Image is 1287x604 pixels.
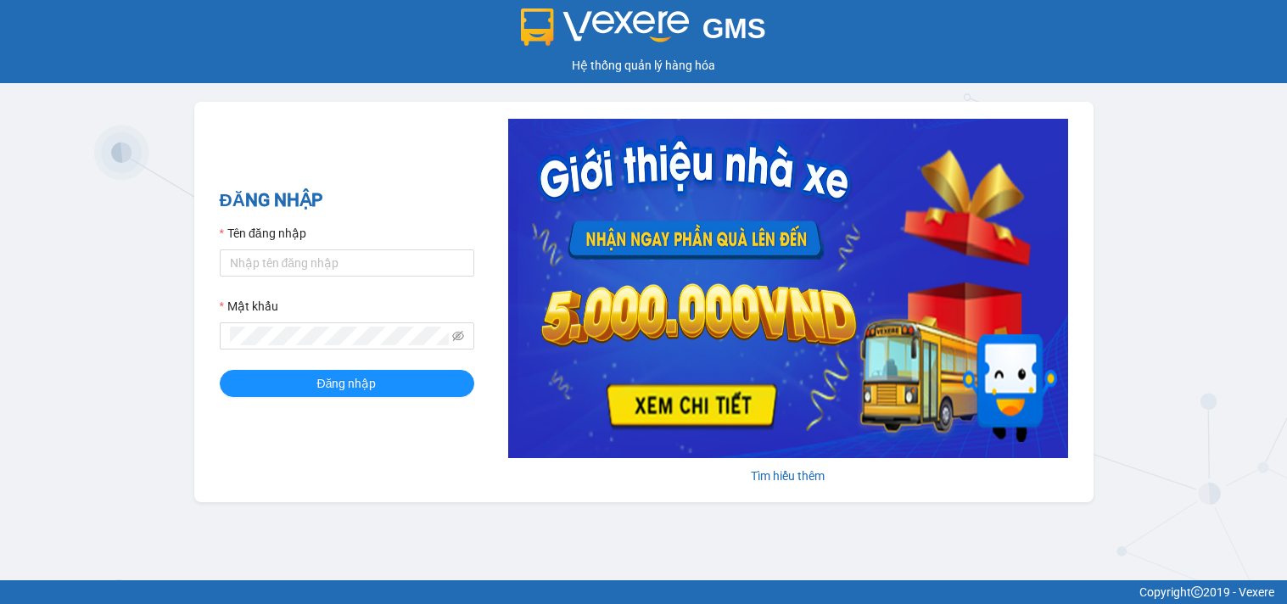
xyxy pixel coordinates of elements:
div: Copyright 2019 - Vexere [13,583,1274,601]
button: Đăng nhập [220,370,474,397]
span: Đăng nhập [317,374,377,393]
span: GMS [702,13,766,44]
label: Tên đăng nhập [220,224,306,243]
input: Mật khẩu [230,327,449,345]
a: GMS [521,25,766,39]
input: Tên đăng nhập [220,249,474,277]
img: logo 2 [521,8,689,46]
label: Mật khẩu [220,297,278,316]
img: banner-0 [508,119,1068,458]
div: Tìm hiểu thêm [508,467,1068,485]
span: eye-invisible [452,330,464,342]
span: copyright [1191,586,1203,598]
div: Hệ thống quản lý hàng hóa [4,56,1283,75]
h2: ĐĂNG NHẬP [220,187,474,215]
